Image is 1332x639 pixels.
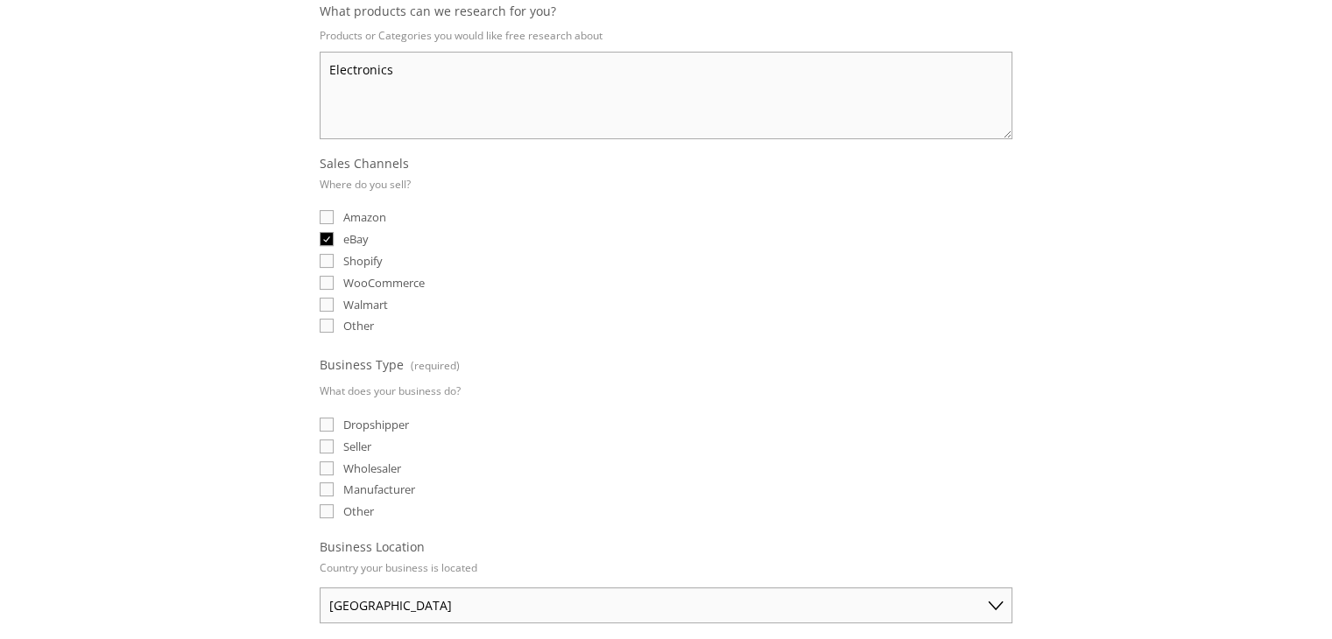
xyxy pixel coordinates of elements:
[343,460,401,476] span: Wholesaler
[320,378,461,404] p: What does your business do?
[343,318,374,334] span: Other
[320,3,556,19] span: What products can we research for you?
[320,210,334,224] input: Amazon
[320,172,411,197] p: Where do you sell?
[320,232,334,246] input: eBay
[343,481,415,497] span: Manufacturer
[343,253,383,269] span: Shopify
[343,209,386,225] span: Amazon
[320,276,334,290] input: WooCommerce
[320,418,334,432] input: Dropshipper
[320,482,334,496] input: Manufacturer
[343,297,388,312] span: Walmart
[320,504,334,518] input: Other
[343,275,425,291] span: WooCommerce
[320,356,404,373] span: Business Type
[343,231,369,247] span: eBay
[320,155,409,172] span: Sales Channels
[320,52,1012,139] textarea: Electronics
[343,503,374,519] span: Other
[320,461,334,475] input: Wholesaler
[320,298,334,312] input: Walmart
[343,439,371,454] span: Seller
[410,353,459,378] span: (required)
[320,319,334,333] input: Other
[320,254,334,268] input: Shopify
[320,439,334,453] input: Seller
[320,587,1012,623] select: Business Location
[320,23,1012,48] p: Products or Categories you would like free research about
[343,417,409,432] span: Dropshipper
[320,538,425,555] span: Business Location
[320,555,477,580] p: Country your business is located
